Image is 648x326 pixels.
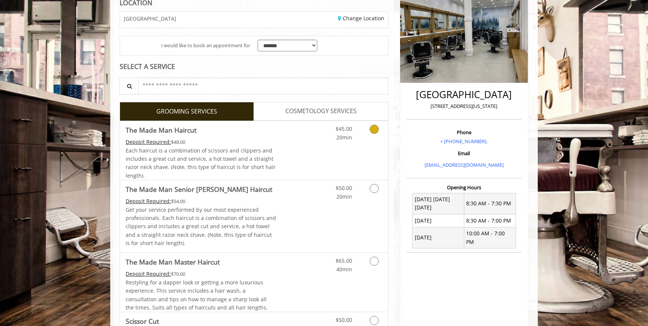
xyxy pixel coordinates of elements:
[464,227,516,248] td: 10:00 AM - 7:00 PM
[126,138,276,146] div: $48.00
[126,197,276,205] div: $54.00
[126,279,268,311] span: Restyling for a dapper look or getting a more luxurious experience. This service includes a hair ...
[126,147,276,179] span: Each haircut is a combination of scissors and clippers and includes a great cut and service, a ho...
[464,193,516,214] td: 8:30 AM - 7:30 PM
[119,78,139,94] button: Service Search
[336,266,352,273] span: 40min
[336,257,352,264] span: $65.00
[440,138,487,145] a: + [PHONE_NUMBER].
[408,151,520,156] h3: Email
[408,102,520,110] p: [STREET_ADDRESS][US_STATE]
[424,162,504,168] a: [EMAIL_ADDRESS][DOMAIN_NAME]
[126,257,220,267] b: The Made Man Master Haircut
[126,138,171,145] span: This service needs some Advance to be paid before we block your appointment
[120,63,388,70] div: SELECT A SERVICE
[124,16,176,21] span: [GEOGRAPHIC_DATA]
[412,227,464,248] td: [DATE]
[161,42,250,49] span: I would like to book an appointment for
[126,206,276,248] p: Get your service performed by our most experienced professionals. Each haircut is a combination o...
[336,125,352,132] span: $45.00
[408,130,520,135] h3: Phone
[126,125,196,135] b: The Made Man Haircut
[336,134,352,141] span: 20min
[285,106,357,116] span: COSMETOLOGY SERVICES
[338,15,384,22] a: Change Location
[406,185,522,190] h3: Opening Hours
[126,270,171,277] span: This service needs some Advance to be paid before we block your appointment
[126,270,276,278] div: $70.00
[464,214,516,227] td: 8:30 AM - 7:00 PM
[412,193,464,214] td: [DATE] [DATE] [DATE]
[126,184,272,194] b: The Made Man Senior [PERSON_NAME] Haircut
[408,89,520,100] h2: [GEOGRAPHIC_DATA]
[156,107,217,117] span: GROOMING SERVICES
[336,316,352,323] span: $50.00
[336,184,352,191] span: $50.00
[336,193,352,200] span: 20min
[412,214,464,227] td: [DATE]
[126,197,171,205] span: This service needs some Advance to be paid before we block your appointment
